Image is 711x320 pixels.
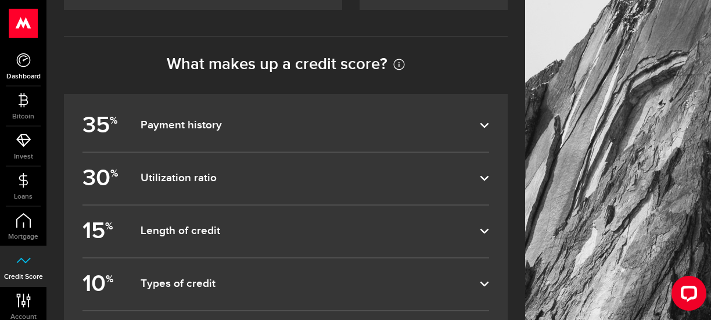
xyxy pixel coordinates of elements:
[106,273,113,285] sup: %
[82,107,120,145] b: 35
[141,171,480,185] dfn: Utilization ratio
[662,271,711,320] iframe: LiveChat chat widget
[82,213,120,250] b: 15
[110,167,118,179] sup: %
[82,265,120,303] b: 10
[141,277,480,291] dfn: Types of credit
[64,55,508,74] h2: What makes up a credit score?
[141,118,480,132] dfn: Payment history
[105,220,113,232] sup: %
[110,114,117,127] sup: %
[141,224,480,238] dfn: Length of credit
[82,160,120,197] b: 30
